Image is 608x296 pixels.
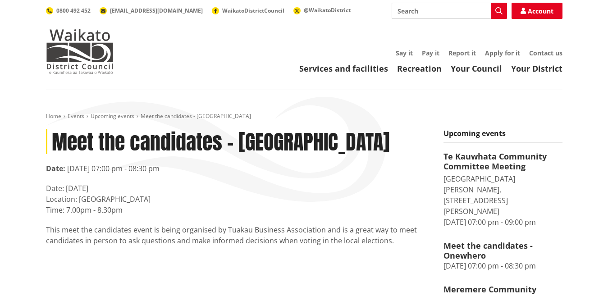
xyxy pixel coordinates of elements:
a: Upcoming events [91,112,134,120]
a: Pay it [422,49,439,57]
h4: Meet the candidates - Onewhero [443,241,562,260]
a: WaikatoDistrictCouncil [212,7,284,14]
time: [DATE] 07:00 pm - 08:30 pm [443,261,536,271]
time: [DATE] 07:00 pm - 08:30 pm [67,164,160,173]
a: Recreation [397,63,442,74]
a: Say it [396,49,413,57]
time: [DATE] 07:00 pm - 09:00 pm [443,217,536,227]
a: Account [512,3,562,19]
span: 0800 492 452 [56,7,91,14]
a: Report it [448,49,476,57]
input: Search input [392,3,507,19]
div: [GEOGRAPHIC_DATA][PERSON_NAME], [STREET_ADDRESS][PERSON_NAME] [443,173,562,217]
a: Home [46,112,61,120]
a: Apply for it [485,49,520,57]
strong: Date: [46,164,65,173]
nav: breadcrumb [46,113,562,120]
a: Events [68,112,84,120]
a: Your District [511,63,562,74]
a: [EMAIL_ADDRESS][DOMAIN_NAME] [100,7,203,14]
p: Date: [DATE] Location: [GEOGRAPHIC_DATA] Time: 7.00pm - 8.30pm [46,183,430,215]
a: Meet the candidates - Onewhero [DATE] 07:00 pm - 08:30 pm [443,241,562,271]
a: Contact us [529,49,562,57]
a: @WaikatoDistrict [293,6,351,14]
a: Te Kauwhata Community Committee Meeting [GEOGRAPHIC_DATA][PERSON_NAME], [STREET_ADDRESS][PERSON_N... [443,152,562,228]
span: @WaikatoDistrict [304,6,351,14]
h1: Meet the candidates - [GEOGRAPHIC_DATA] [46,129,430,154]
span: [EMAIL_ADDRESS][DOMAIN_NAME] [110,7,203,14]
h5: Upcoming events [443,129,562,143]
h4: Te Kauwhata Community Committee Meeting [443,152,562,171]
a: Services and facilities [299,63,388,74]
a: 0800 492 452 [46,7,91,14]
span: WaikatoDistrictCouncil [222,7,284,14]
p: This meet the candidates event is being organised by Tuakau Business Association and is a great w... [46,224,430,246]
a: Your Council [451,63,502,74]
img: Waikato District Council - Te Kaunihera aa Takiwaa o Waikato [46,29,114,74]
span: Meet the candidates - [GEOGRAPHIC_DATA] [141,112,251,120]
